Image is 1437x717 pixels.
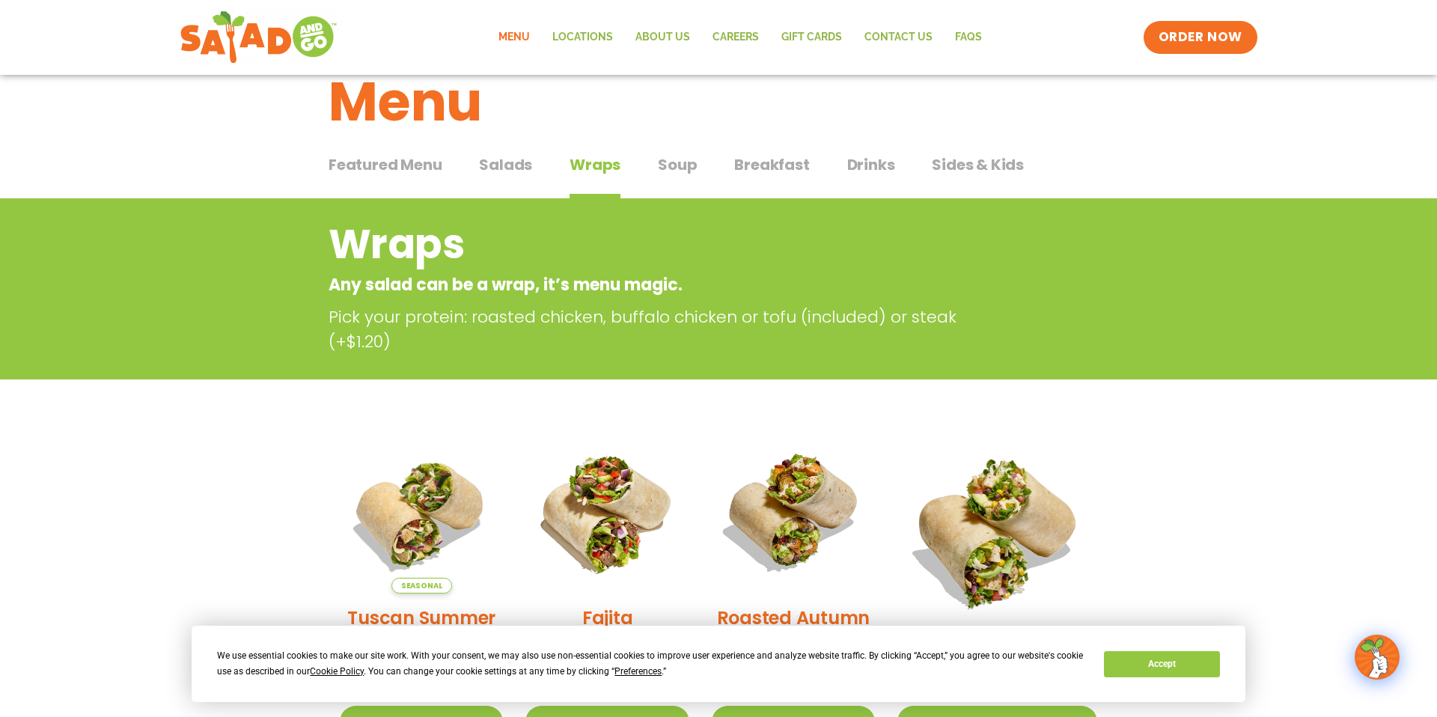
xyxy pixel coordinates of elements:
img: Product photo for Roasted Autumn Wrap [712,430,875,594]
img: Product photo for Tuscan Summer Wrap [340,430,503,594]
a: FAQs [944,20,993,55]
h2: Fajita [582,605,633,631]
p: Any salad can be a wrap, it’s menu magic. [329,272,988,297]
div: Tabbed content [329,148,1108,199]
span: ORDER NOW [1159,28,1242,46]
a: Contact Us [853,20,944,55]
a: Locations [541,20,624,55]
div: We use essential cookies to make our site work. With your consent, we may also use non-essential ... [217,648,1086,680]
img: Product photo for BBQ Ranch Wrap [897,430,1097,630]
img: Product photo for Fajita Wrap [525,430,689,594]
a: Menu [487,20,541,55]
span: Sides & Kids [932,153,1024,176]
span: Wraps [570,153,620,176]
span: Seasonal [391,578,452,594]
span: Cookie Policy [310,666,364,677]
span: Salads [479,153,532,176]
p: Pick your protein: roasted chicken, buffalo chicken or tofu (included) or steak (+$1.20) [329,305,995,354]
span: Featured Menu [329,153,442,176]
span: Soup [658,153,697,176]
h2: Tuscan Summer Wrap [340,605,503,657]
span: Preferences [614,666,662,677]
img: new-SAG-logo-768×292 [180,7,338,67]
a: Careers [701,20,770,55]
h2: Wraps [329,214,988,275]
h1: Menu [329,61,1108,142]
span: Breakfast [734,153,809,176]
span: Drinks [847,153,895,176]
h2: Roasted Autumn [717,605,870,631]
div: Cookie Consent Prompt [192,626,1245,702]
nav: Menu [487,20,993,55]
a: About Us [624,20,701,55]
a: ORDER NOW [1144,21,1257,54]
a: GIFT CARDS [770,20,853,55]
img: wpChatIcon [1356,636,1398,678]
button: Accept [1104,651,1219,677]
